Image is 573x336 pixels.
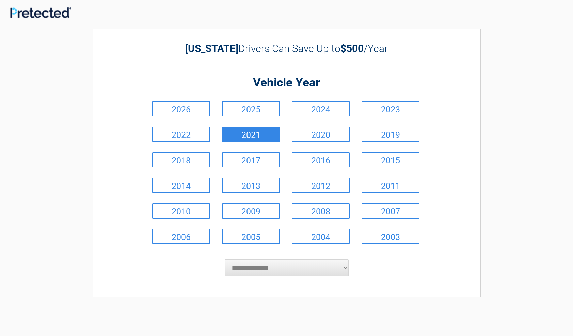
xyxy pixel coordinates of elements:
[292,178,350,193] a: 2012
[10,7,71,18] img: Main Logo
[340,43,364,54] b: $500
[222,127,280,142] a: 2021
[150,75,423,91] h2: Vehicle Year
[185,43,238,54] b: [US_STATE]
[362,101,419,116] a: 2023
[152,178,210,193] a: 2014
[152,101,210,116] a: 2026
[362,178,419,193] a: 2011
[292,127,350,142] a: 2020
[292,203,350,219] a: 2008
[152,127,210,142] a: 2022
[222,152,280,167] a: 2017
[362,203,419,219] a: 2007
[222,229,280,244] a: 2005
[152,152,210,167] a: 2018
[292,229,350,244] a: 2004
[150,43,423,54] h2: Drivers Can Save Up to /Year
[152,229,210,244] a: 2006
[292,152,350,167] a: 2016
[222,203,280,219] a: 2009
[292,101,350,116] a: 2024
[152,203,210,219] a: 2010
[222,178,280,193] a: 2013
[362,127,419,142] a: 2019
[222,101,280,116] a: 2025
[362,152,419,167] a: 2015
[362,229,419,244] a: 2003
